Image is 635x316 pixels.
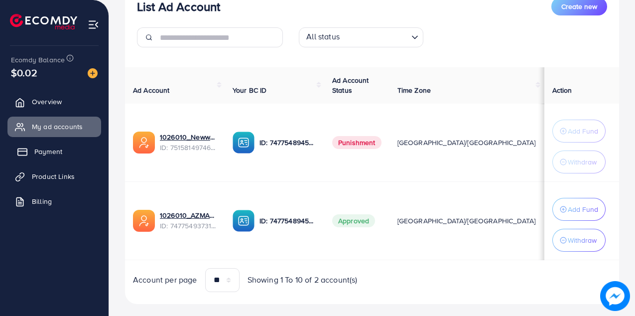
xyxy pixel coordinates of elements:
[552,198,606,221] button: Add Fund
[7,191,101,211] a: Billing
[332,75,369,95] span: Ad Account Status
[248,274,358,286] span: Showing 1 To 10 of 2 account(s)
[32,122,83,132] span: My ad accounts
[10,14,77,29] img: logo
[133,85,170,95] span: Ad Account
[332,136,381,149] span: Punishment
[561,1,597,11] span: Create new
[233,132,254,154] img: ic-ba-acc.ded83a64.svg
[160,210,217,231] div: <span class='underline'>1026010_AZMANN_1741002645461</span></br>7477549373162389520
[397,85,431,95] span: Time Zone
[7,117,101,137] a: My ad accounts
[160,132,217,142] a: 1026010_Newww_1749912043958
[11,65,37,80] span: $0.02
[568,234,597,246] p: Withdraw
[568,156,597,168] p: Withdraw
[88,68,98,78] img: image
[343,29,407,45] input: Search for option
[11,55,65,65] span: Ecomdy Balance
[32,196,52,206] span: Billing
[160,132,217,153] div: <span class='underline'>1026010_Newww_1749912043958</span></br>7515814974686543888
[7,92,101,112] a: Overview
[552,229,606,252] button: Withdraw
[32,97,62,107] span: Overview
[233,85,267,95] span: Your BC ID
[600,281,630,311] img: image
[34,147,62,157] span: Payment
[233,210,254,232] img: ic-ba-acc.ded83a64.svg
[7,142,101,161] a: Payment
[552,85,572,95] span: Action
[88,19,99,30] img: menu
[32,171,75,181] span: Product Links
[133,274,197,286] span: Account per page
[552,120,606,143] button: Add Fund
[568,203,598,215] p: Add Fund
[7,166,101,186] a: Product Links
[160,221,217,231] span: ID: 7477549373162389520
[133,210,155,232] img: ic-ads-acc.e4c84228.svg
[160,143,217,153] span: ID: 7515814974686543888
[332,214,375,227] span: Approved
[552,151,606,173] button: Withdraw
[259,215,316,227] p: ID: 7477548945393319953
[397,216,536,226] span: [GEOGRAPHIC_DATA]/[GEOGRAPHIC_DATA]
[160,210,217,220] a: 1026010_AZMANN_1741002645461
[133,132,155,154] img: ic-ads-acc.e4c84228.svg
[304,29,342,45] span: All status
[568,125,598,137] p: Add Fund
[299,27,423,47] div: Search for option
[259,137,316,149] p: ID: 7477548945393319953
[397,138,536,148] span: [GEOGRAPHIC_DATA]/[GEOGRAPHIC_DATA]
